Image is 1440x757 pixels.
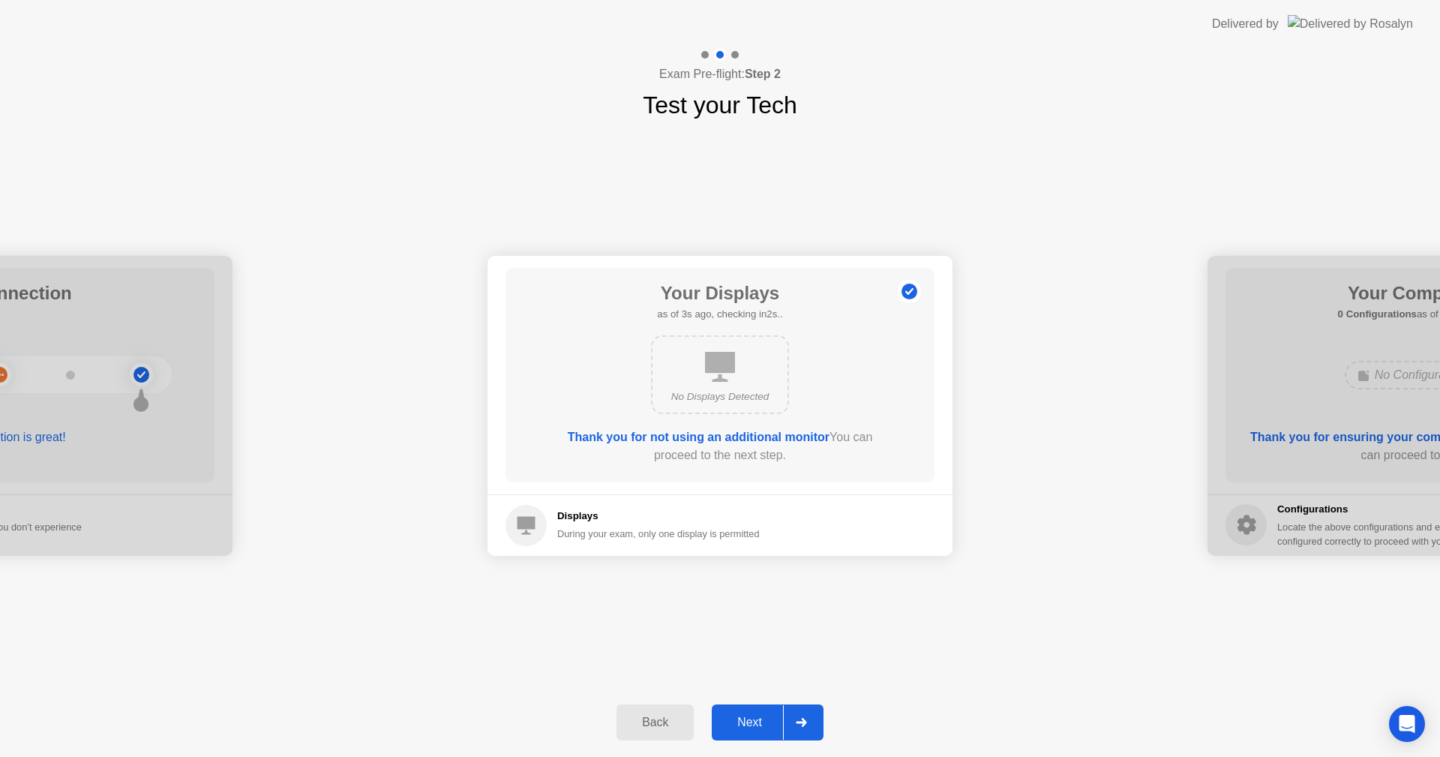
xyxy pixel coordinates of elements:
h5: Displays [557,509,760,524]
div: Back [621,716,689,729]
h4: Exam Pre-flight: [659,65,781,83]
div: Next [716,716,783,729]
div: You can proceed to the next step. [548,428,892,464]
button: Back [616,704,694,740]
div: No Displays Detected [664,389,775,404]
div: Open Intercom Messenger [1389,706,1425,742]
div: During your exam, only one display is permitted [557,527,760,541]
h1: Your Displays [657,280,782,307]
b: Thank you for not using an additional monitor [568,431,829,443]
h5: as of 3s ago, checking in2s.. [657,307,782,322]
div: Delivered by [1212,15,1279,33]
button: Next [712,704,823,740]
h1: Test your Tech [643,87,797,123]
img: Delivered by Rosalyn [1288,15,1413,32]
b: Step 2 [745,68,781,80]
